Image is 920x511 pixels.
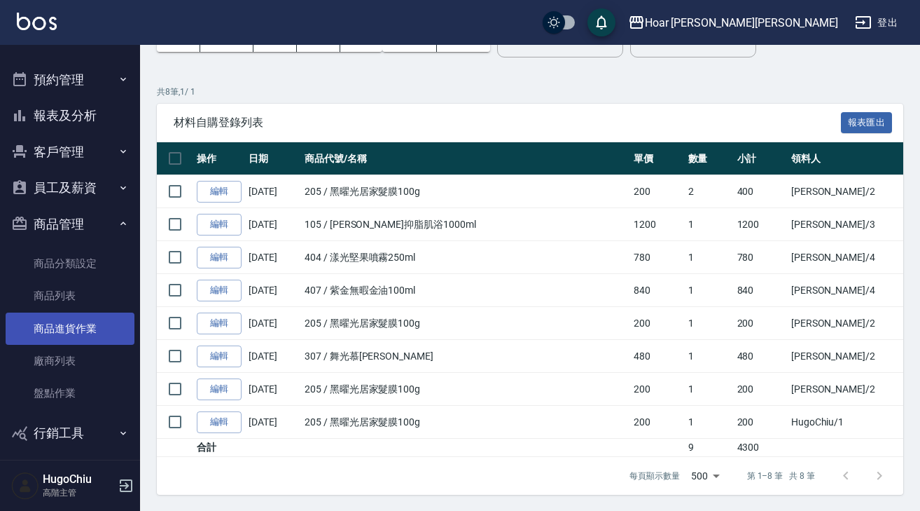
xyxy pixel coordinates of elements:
td: 1200 [630,208,684,241]
th: 單價 [630,142,684,175]
a: 編輯 [197,214,242,236]
td: 200 [734,406,788,439]
button: 商品管理 [6,206,134,243]
td: [DATE] [245,274,301,307]
td: 205 / 黑曜光居家髮膜100g [301,175,630,208]
div: Hoar [PERSON_NAME][PERSON_NAME] [645,14,838,32]
td: 400 [734,175,788,208]
td: 2 [685,175,734,208]
th: 操作 [193,142,245,175]
td: 200 [630,373,684,406]
a: 編輯 [197,313,242,334]
td: 205 / 黑曜光居家髮膜100g [301,307,630,340]
p: 高階主管 [43,486,114,499]
button: Hoar [PERSON_NAME][PERSON_NAME] [622,8,844,37]
td: [DATE] [245,406,301,439]
a: 商品進貨作業 [6,313,134,345]
td: 200 [734,307,788,340]
td: 1 [685,241,734,274]
a: 報表匯出 [841,115,893,128]
td: 合計 [193,439,245,457]
p: 共 8 筆, 1 / 1 [157,86,903,98]
td: 105 / [PERSON_NAME]抑脂肌浴1000ml [301,208,630,241]
td: 1 [685,274,734,307]
a: 商品分類設定 [6,247,134,280]
p: 每頁顯示數量 [629,470,680,482]
td: 4300 [734,439,788,457]
button: 員工及薪資 [6,170,134,206]
a: 廠商列表 [6,345,134,377]
a: 商品列表 [6,280,134,312]
td: 480 [630,340,684,373]
button: 客戶管理 [6,134,134,170]
td: 840 [630,274,684,307]
button: 報表及分析 [6,97,134,134]
div: 500 [685,457,725,495]
td: 307 / 舞光慕[PERSON_NAME] [301,340,630,373]
th: 商品代號/名稱 [301,142,630,175]
td: 1 [685,406,734,439]
td: 780 [734,241,788,274]
img: Person [11,472,39,500]
td: 1 [685,208,734,241]
a: 編輯 [197,346,242,367]
td: 200 [630,175,684,208]
button: 會員卡管理 [6,451,134,488]
a: 編輯 [197,379,242,400]
td: [DATE] [245,340,301,373]
td: 407 / 紫金無暇金油100ml [301,274,630,307]
td: 200 [734,373,788,406]
p: 第 1–8 筆 共 8 筆 [747,470,815,482]
th: 數量 [685,142,734,175]
a: 編輯 [197,247,242,268]
td: 1 [685,307,734,340]
td: 200 [630,307,684,340]
span: 材料自購登錄列表 [174,116,841,130]
td: [DATE] [245,241,301,274]
td: 1 [685,373,734,406]
button: 行銷工具 [6,415,134,451]
td: [DATE] [245,175,301,208]
button: 預約管理 [6,62,134,98]
td: [DATE] [245,373,301,406]
button: 報表匯出 [841,112,893,134]
a: 盤點作業 [6,377,134,409]
td: 1200 [734,208,788,241]
td: 480 [734,340,788,373]
td: 780 [630,241,684,274]
td: [DATE] [245,307,301,340]
td: 205 / 黑曜光居家髮膜100g [301,373,630,406]
img: Logo [17,13,57,30]
a: 編輯 [197,181,242,203]
td: 200 [630,406,684,439]
td: 9 [685,439,734,457]
td: 205 / 黑曜光居家髮膜100g [301,406,630,439]
th: 小計 [734,142,788,175]
td: [DATE] [245,208,301,241]
a: 編輯 [197,411,242,433]
h5: HugoChiu [43,472,114,486]
a: 編輯 [197,280,242,301]
td: 1 [685,340,734,373]
td: 840 [734,274,788,307]
td: 404 / 漾光堅果噴霧250ml [301,241,630,274]
th: 日期 [245,142,301,175]
button: 登出 [849,10,903,36]
button: save [587,8,615,36]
